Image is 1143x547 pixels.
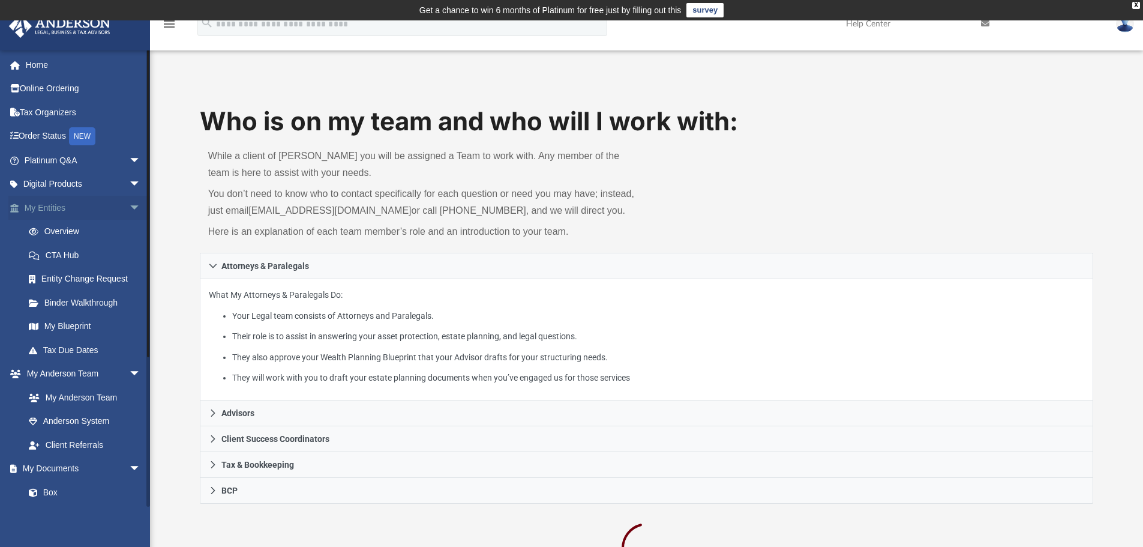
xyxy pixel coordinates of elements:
[248,205,411,216] a: [EMAIL_ADDRESS][DOMAIN_NAME]
[8,362,153,386] a: My Anderson Teamarrow_drop_down
[221,409,254,417] span: Advisors
[17,315,153,339] a: My Blueprint
[221,486,238,495] span: BCP
[8,77,159,101] a: Online Ordering
[209,288,1085,385] p: What My Attorneys & Paralegals Do:
[129,362,153,387] span: arrow_drop_down
[17,243,159,267] a: CTA Hub
[17,409,153,434] a: Anderson System
[200,452,1094,478] a: Tax & Bookkeeping
[8,457,153,481] a: My Documentsarrow_drop_down
[200,104,1094,139] h1: Who is on my team and who will I work with:
[17,385,147,409] a: My Anderson Team
[686,3,724,17] a: survey
[162,17,176,31] i: menu
[232,350,1084,365] li: They also approve your Wealth Planning Blueprint that your Advisor drafts for your structuring ne...
[5,14,114,38] img: Anderson Advisors Platinum Portal
[17,480,147,504] a: Box
[221,435,329,443] span: Client Success Coordinators
[200,279,1094,401] div: Attorneys & Paralegals
[17,267,159,291] a: Entity Change Request
[8,53,159,77] a: Home
[17,338,159,362] a: Tax Due Dates
[221,461,294,469] span: Tax & Bookkeeping
[200,253,1094,279] a: Attorneys & Paralegals
[200,426,1094,452] a: Client Success Coordinators
[8,124,159,149] a: Order StatusNEW
[129,457,153,482] span: arrow_drop_down
[232,309,1084,324] li: Your Legal team consists of Attorneys and Paralegals.
[8,172,159,196] a: Digital Productsarrow_drop_down
[17,220,159,244] a: Overview
[200,400,1094,426] a: Advisors
[129,172,153,197] span: arrow_drop_down
[8,196,159,220] a: My Entitiesarrow_drop_down
[1116,15,1134,32] img: User Pic
[208,186,638,219] p: You don’t need to know who to contact specifically for each question or need you may have; instea...
[8,100,159,124] a: Tax Organizers
[232,329,1084,344] li: Their role is to assist in answering your asset protection, estate planning, and legal questions.
[208,223,638,240] p: Here is an explanation of each team member’s role and an introduction to your team.
[1132,2,1140,9] div: close
[232,370,1084,385] li: They will work with you to draft your estate planning documents when you’ve engaged us for those ...
[200,478,1094,504] a: BCP
[17,433,153,457] a: Client Referrals
[419,3,682,17] div: Get a chance to win 6 months of Platinum for free just by filling out this
[221,262,309,270] span: Attorneys & Paralegals
[69,127,95,145] div: NEW
[200,16,214,29] i: search
[17,291,159,315] a: Binder Walkthrough
[17,504,153,528] a: Meeting Minutes
[129,148,153,173] span: arrow_drop_down
[208,148,638,181] p: While a client of [PERSON_NAME] you will be assigned a Team to work with. Any member of the team ...
[8,148,159,172] a: Platinum Q&Aarrow_drop_down
[162,23,176,31] a: menu
[129,196,153,220] span: arrow_drop_down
